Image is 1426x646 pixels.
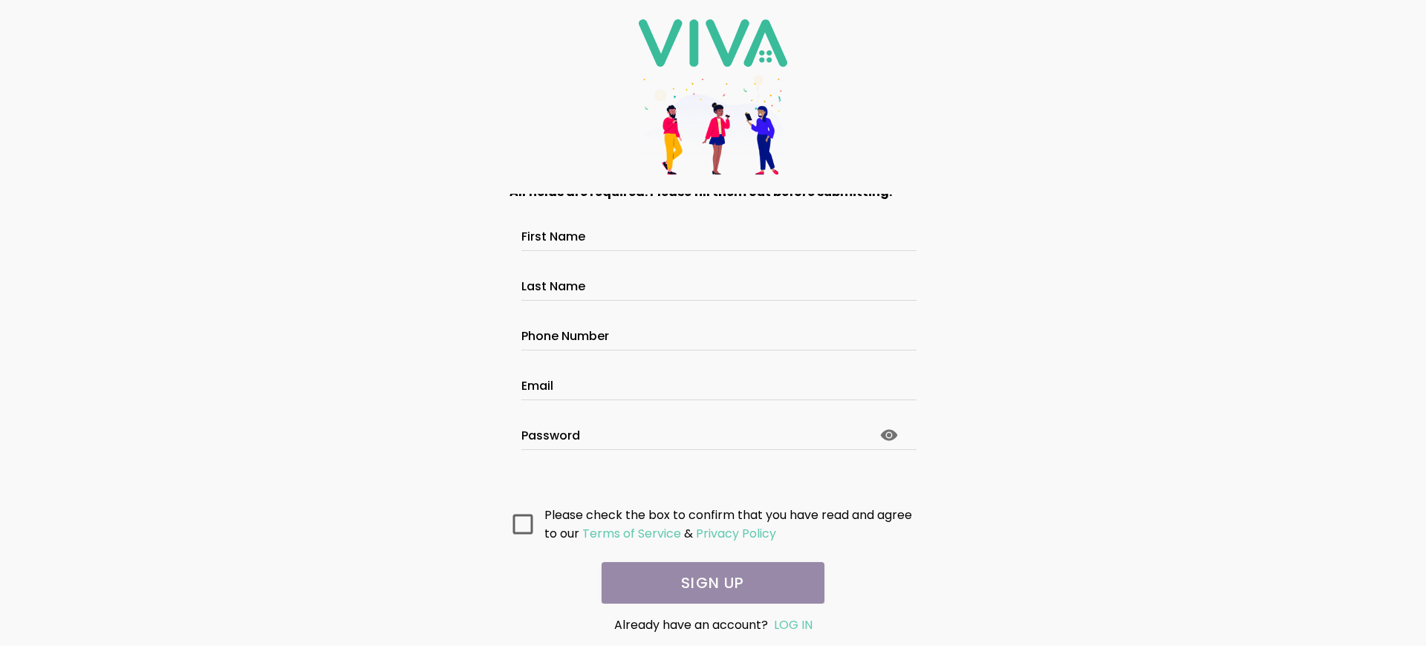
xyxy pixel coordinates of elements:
[582,525,681,542] ion-text: Terms of Service
[509,183,892,200] strong: All fields are required. Please fill them out before submitting.
[774,616,813,633] a: LOG IN
[541,502,921,547] ion-col: Please check the box to confirm that you have read and agree to our &
[696,525,776,542] ion-text: Privacy Policy
[539,616,887,634] div: Already have an account?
